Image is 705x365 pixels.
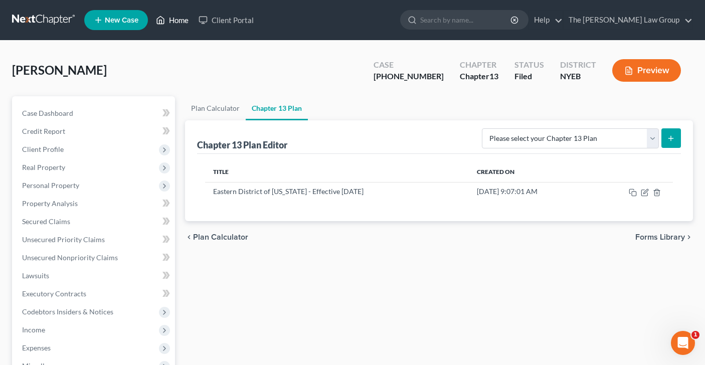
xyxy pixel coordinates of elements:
[105,17,138,24] span: New Case
[22,253,118,262] span: Unsecured Nonpriority Claims
[635,233,693,241] button: Forms Library chevron_right
[151,11,194,29] a: Home
[691,331,699,339] span: 1
[612,59,681,82] button: Preview
[14,249,175,267] a: Unsecured Nonpriority Claims
[529,11,563,29] a: Help
[420,11,512,29] input: Search by name...
[22,109,73,117] span: Case Dashboard
[460,71,498,82] div: Chapter
[22,217,70,226] span: Secured Claims
[22,307,113,316] span: Codebtors Insiders & Notices
[564,11,692,29] a: The [PERSON_NAME] Law Group
[469,182,590,201] td: [DATE] 9:07:01 AM
[14,122,175,140] a: Credit Report
[22,289,86,298] span: Executory Contracts
[22,271,49,280] span: Lawsuits
[22,181,79,190] span: Personal Property
[14,195,175,213] a: Property Analysis
[194,11,259,29] a: Client Portal
[560,71,596,82] div: NYEB
[489,71,498,81] span: 13
[22,199,78,208] span: Property Analysis
[22,343,51,352] span: Expenses
[22,145,64,153] span: Client Profile
[14,267,175,285] a: Lawsuits
[205,182,469,201] td: Eastern District of [US_STATE] - Effective [DATE]
[514,71,544,82] div: Filed
[246,96,308,120] a: Chapter 13 Plan
[460,59,498,71] div: Chapter
[14,213,175,231] a: Secured Claims
[514,59,544,71] div: Status
[671,331,695,355] iframe: Intercom live chat
[193,233,248,241] span: Plan Calculator
[374,71,444,82] div: [PHONE_NUMBER]
[14,231,175,249] a: Unsecured Priority Claims
[12,63,107,77] span: [PERSON_NAME]
[14,285,175,303] a: Executory Contracts
[22,163,65,171] span: Real Property
[635,233,685,241] span: Forms Library
[185,233,193,241] i: chevron_left
[197,139,287,151] div: Chapter 13 Plan Editor
[560,59,596,71] div: District
[685,233,693,241] i: chevron_right
[205,162,469,182] th: Title
[22,235,105,244] span: Unsecured Priority Claims
[22,325,45,334] span: Income
[185,233,248,241] button: chevron_left Plan Calculator
[374,59,444,71] div: Case
[185,96,246,120] a: Plan Calculator
[22,127,65,135] span: Credit Report
[469,162,590,182] th: Created On
[14,104,175,122] a: Case Dashboard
